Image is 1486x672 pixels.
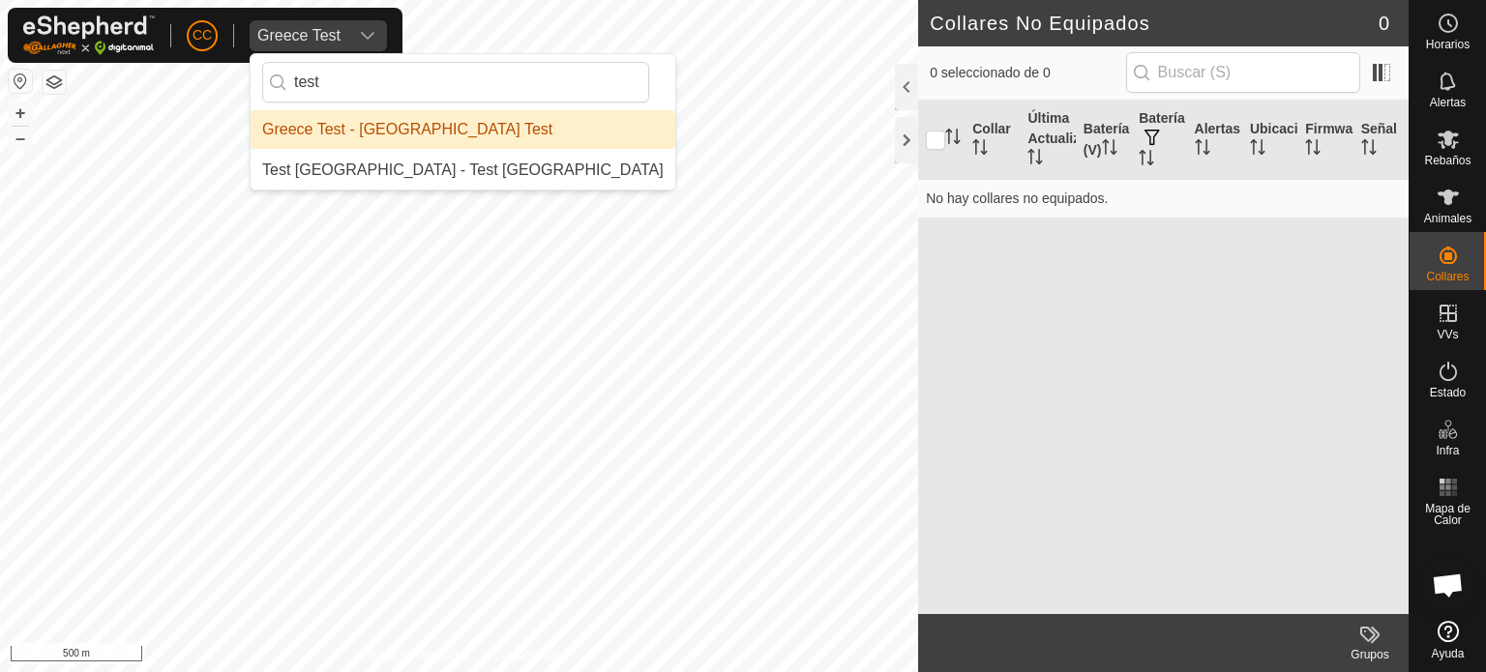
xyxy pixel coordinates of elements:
[1187,101,1242,180] th: Alertas
[251,110,675,149] li: Greece Test
[43,71,66,94] button: Capas del Mapa
[1432,648,1465,659] span: Ayuda
[1027,152,1043,167] p-sorticon: Activar para ordenar
[1430,387,1466,398] span: Estado
[1419,556,1477,614] div: Open chat
[262,118,552,141] div: Greece Test - [GEOGRAPHIC_DATA] Test
[1426,39,1470,50] span: Horarios
[359,647,470,664] a: Política de Privacidad
[1437,329,1458,340] span: VVs
[23,15,155,55] img: Logo Gallagher
[1139,153,1154,168] p-sorticon: Activar para ordenar
[1242,101,1297,180] th: Ubicación
[1076,101,1131,180] th: Batería (V)
[930,12,1379,35] h2: Collares No Equipados
[918,179,1409,218] td: No hay collares no equipados.
[1410,613,1486,667] a: Ayuda
[193,25,212,45] span: CC
[1424,155,1471,166] span: Rebaños
[1297,101,1352,180] th: Firmware
[9,70,32,93] button: Restablecer Mapa
[1126,52,1360,93] input: Buscar (S)
[1195,142,1210,158] p-sorticon: Activar para ordenar
[1305,142,1321,158] p-sorticon: Activar para ordenar
[1430,97,1466,108] span: Alertas
[972,142,988,158] p-sorticon: Activar para ordenar
[1102,142,1117,158] p-sorticon: Activar para ordenar
[1414,503,1481,526] span: Mapa de Calor
[1426,271,1469,282] span: Collares
[250,20,348,51] span: Greece Test
[251,110,675,190] ul: Option List
[1331,646,1409,663] div: Grupos
[930,63,1125,83] span: 0 seleccionado de 0
[257,28,341,44] div: Greece Test
[1250,142,1265,158] p-sorticon: Activar para ordenar
[251,151,675,190] li: Test France
[945,131,961,147] p-sorticon: Activar para ordenar
[1131,101,1186,180] th: Batería
[1379,9,1389,38] span: 0
[348,20,387,51] div: dropdown trigger
[1424,213,1471,224] span: Animales
[494,647,559,664] a: Contáctenos
[9,102,32,125] button: +
[1353,101,1409,180] th: Señal
[9,127,32,150] button: –
[1361,142,1377,158] p-sorticon: Activar para ordenar
[965,101,1020,180] th: Collar
[262,62,649,102] input: Buscar por región, país, empresa o propiedad
[1020,101,1075,180] th: Última Actualización
[262,159,664,182] div: Test [GEOGRAPHIC_DATA] - Test [GEOGRAPHIC_DATA]
[1436,445,1459,456] span: Infra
